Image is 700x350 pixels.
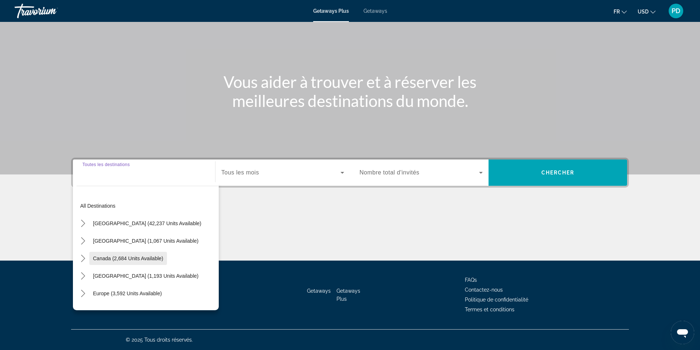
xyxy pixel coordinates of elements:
span: USD [638,9,649,15]
span: fr [614,9,620,15]
span: Tous les mois [221,169,259,176]
a: FAQs [465,277,477,283]
button: Toggle Europe (3,592 units available) submenu [77,287,89,300]
button: Select destination: Europe (3,592 units available) [89,287,166,300]
span: Chercher [541,170,575,176]
span: All destinations [80,203,116,209]
span: Europe (3,592 units available) [93,291,162,296]
button: User Menu [666,3,685,19]
button: Select destination: Australia (254 units available) [89,304,198,318]
span: Toutes les destinations [82,162,130,167]
iframe: Bouton de lancement de la fenêtre de messagerie [671,321,694,344]
button: Select destination: United States (42,237 units available) [89,217,205,230]
span: Nombre total d'invités [359,169,419,176]
button: Change language [614,6,627,17]
button: Toggle Canada (2,684 units available) submenu [77,252,89,265]
button: Select destination: All destinations [77,199,219,212]
h1: Vous aider à trouver et à réserver les meilleures destinations du monde. [213,72,487,110]
a: Contactez-nous [465,287,503,293]
span: [GEOGRAPHIC_DATA] (1,067 units available) [93,238,198,244]
a: Termes et conditions [465,307,514,312]
span: © 2025 Tous droits réservés. [126,337,193,343]
span: [GEOGRAPHIC_DATA] (1,193 units available) [93,273,198,279]
button: Search [489,159,627,186]
button: Select destination: Mexico (1,067 units available) [89,234,202,247]
button: Toggle Caribbean & Atlantic Islands (1,193 units available) submenu [77,270,89,282]
a: Getaways [307,288,331,294]
input: Select destination [82,169,206,177]
button: Select destination: Caribbean & Atlantic Islands (1,193 units available) [89,269,202,282]
button: Toggle Mexico (1,067 units available) submenu [77,235,89,247]
button: Toggle United States (42,237 units available) submenu [77,217,89,230]
div: Destination options [73,182,219,310]
a: Travorium [15,1,87,20]
a: Politique de confidentialité [465,297,528,303]
span: PD [672,7,680,15]
span: [GEOGRAPHIC_DATA] (42,237 units available) [93,220,201,226]
div: Search widget [73,159,627,186]
button: Toggle Australia (254 units available) submenu [77,305,89,318]
button: Select destination: Canada (2,684 units available) [89,252,167,265]
a: Getaways Plus [313,8,349,14]
a: Getaways Plus [337,288,360,302]
button: Change currency [638,6,656,17]
a: Getaways [363,8,387,14]
span: Canada (2,684 units available) [93,255,163,261]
